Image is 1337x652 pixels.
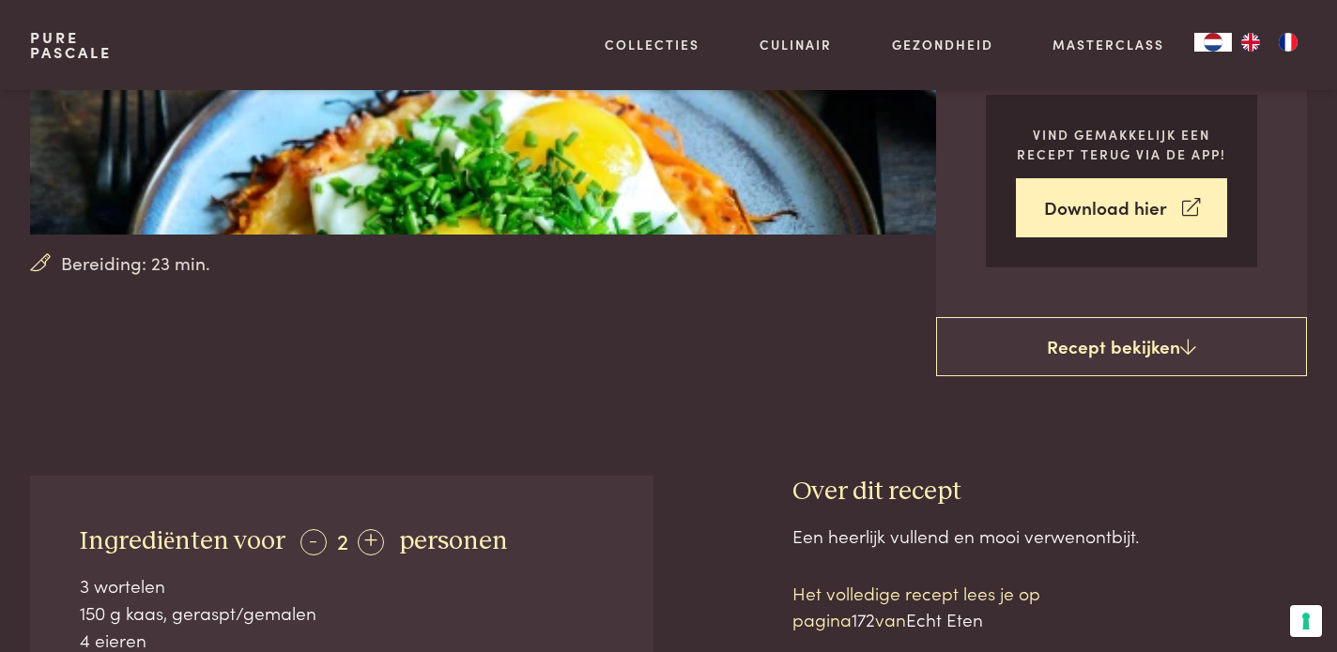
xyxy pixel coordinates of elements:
p: Vind gemakkelijk een recept terug via de app! [1016,125,1227,163]
a: EN [1232,33,1269,52]
span: 2 [337,524,348,555]
a: Culinair [760,35,832,54]
div: Een heerlijk vullend en mooi verwenontbijt. [792,523,1307,550]
div: 150 g kaas, geraspt/gemalen [80,599,604,627]
div: - [300,529,327,555]
a: Gezondheid [892,35,993,54]
a: PurePascale [30,30,112,60]
span: Ingrediënten voor [80,528,285,554]
span: 172 [852,606,875,631]
h3: Over dit recept [792,476,1307,508]
a: FR [1269,33,1307,52]
ul: Language list [1232,33,1307,52]
aside: Language selected: Nederlands [1194,33,1307,52]
span: personen [399,528,508,554]
div: + [358,529,384,555]
a: Collecties [605,35,699,54]
button: Uw voorkeuren voor toestemming voor trackingtechnologieën [1290,605,1322,637]
div: 3 wortelen [80,572,604,599]
a: Download hier [1016,178,1227,237]
div: Language [1194,33,1232,52]
a: Masterclass [1053,35,1164,54]
a: NL [1194,33,1232,52]
a: Recept bekijken [936,317,1307,377]
span: Bereiding: 23 min. [61,250,210,277]
p: Het volledige recept lees je op pagina van [792,580,1112,633]
span: Echt Eten [906,606,983,631]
